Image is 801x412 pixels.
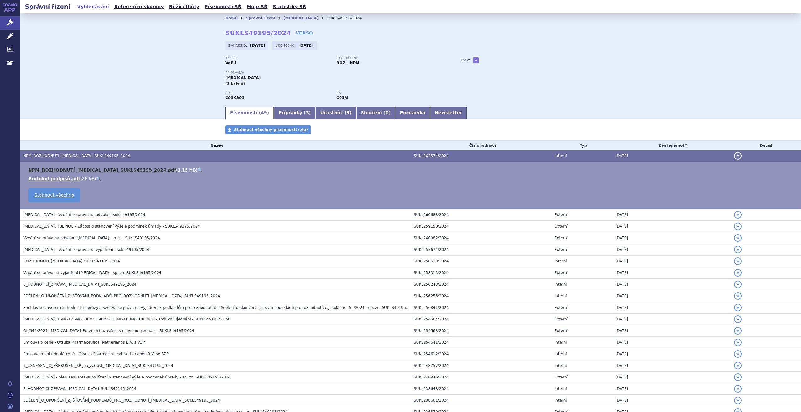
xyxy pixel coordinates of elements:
[411,256,551,267] td: SUKL258510/2024
[555,340,567,345] span: Interní
[28,167,795,173] li: ( )
[612,337,731,348] td: [DATE]
[411,337,551,348] td: SUKL254641/2024
[225,56,330,60] p: Typ SŘ:
[336,61,359,65] strong: ROZ – NPM
[734,234,742,242] button: detail
[612,325,731,337] td: [DATE]
[734,315,742,323] button: detail
[298,43,314,48] strong: [DATE]
[734,269,742,277] button: detail
[225,91,330,95] p: ATC:
[411,360,551,372] td: SUKL248757/2024
[306,110,309,115] span: 3
[612,383,731,395] td: [DATE]
[246,16,275,20] a: Správní řízení
[555,282,567,287] span: Interní
[20,2,75,11] h2: Správní řízení
[411,290,551,302] td: SUKL256253/2024
[411,348,551,360] td: SUKL254612/2024
[612,302,731,314] td: [DATE]
[411,372,551,383] td: SUKL246946/2024
[411,314,551,325] td: SUKL254564/2024
[23,305,417,310] span: Souhlas se závěrem 3. hodnotící zprávy a vzdává se práva na vyjádření k podkladům pro rozhodnutí ...
[225,125,311,134] a: Stáhnout všechny písemnosti (zip)
[734,152,742,160] button: detail
[23,154,130,158] span: NPM_ROZHODNUTÍ_JINARC_SUKLS49195_2024
[356,107,395,119] a: Sloučení (0)
[82,176,94,181] span: 86 kB
[274,107,315,119] a: Přípravky (3)
[23,387,137,391] span: 2_HODNOTÍCÍ_ZPRÁVA_JINARC_SUKLS49195_2024
[460,56,470,64] h3: Tagy
[555,317,568,321] span: Externí
[23,398,220,403] span: SDĚLENÍ_O_UKONČENÍ_ZJIŠŤOVÁNÍ_PODKLADŮ_PRO_ROZHODNUTÍ_JINARC_SUKLS49195_2024
[23,259,120,263] span: ROZHODNUTÍ_JINARC_SUKLS49195_2024
[276,43,297,48] span: Ukončeno:
[28,176,80,181] a: Protokol podpisů.pdf
[178,167,196,172] span: 1.16 MB
[75,3,111,11] a: Vyhledávání
[731,141,801,150] th: Detail
[23,224,200,229] span: JINARC, TBL NOB - Žádost o stanovení výše a podmínek úhrady - SUKLS49195/2024
[734,397,742,404] button: detail
[336,96,348,100] strong: tolvaptan
[555,375,568,379] span: Externí
[612,141,731,150] th: Zveřejněno
[225,82,245,86] span: (3 balení)
[734,362,742,369] button: detail
[555,247,568,252] span: Externí
[551,141,612,150] th: Typ
[23,236,160,240] span: Vzdání se práva na odvolání JINARC, sp. zn. SUKLS49195/2024
[411,150,551,162] td: SUKL264574/2024
[28,176,795,182] li: ( )
[23,247,149,252] span: JINARC - Vzdání se práva na vyjádření - sukls49195/2024
[555,363,567,368] span: Interní
[261,110,267,115] span: 49
[23,213,145,217] span: JINARC - Vzdání se práva na odvolání sukls49195/2024
[347,110,350,115] span: 9
[23,271,161,275] span: Vzdání se práva na vyjádření JINARC, sp. zn. SUKLS49195/2024
[555,224,568,229] span: Externí
[555,271,568,275] span: Externí
[203,3,243,11] a: Písemnosti SŘ
[411,395,551,406] td: SUKL238661/2024
[734,385,742,393] button: detail
[385,110,389,115] span: 0
[612,150,731,162] td: [DATE]
[555,387,567,391] span: Interní
[555,236,568,240] span: Externí
[96,176,101,181] a: 🔍
[23,294,220,298] span: SDĚLENÍ_O_UKONČENÍ_ZJIŠŤOVÁNÍ_PODKLADŮ_PRO_ROZHODNUTÍ_JINARC_SUKLS49195_2024
[612,256,731,267] td: [DATE]
[734,304,742,311] button: detail
[612,221,731,232] td: [DATE]
[167,3,201,11] a: Běžící lhůty
[23,375,231,379] span: JINARC - přerušení správního řízení o stanovení výše a podmínek úhrady - sp. zn. SUKLS49195/2024
[555,398,567,403] span: Interní
[225,96,245,100] strong: TOLVAPTAN
[411,232,551,244] td: SUKL260082/2024
[555,294,567,298] span: Interní
[411,209,551,221] td: SUKL260688/2024
[411,221,551,232] td: SUKL259150/2024
[430,107,467,119] a: Newsletter
[197,167,203,172] a: 🔍
[411,302,551,314] td: SUKL256841/2024
[228,43,248,48] span: Zahájeno:
[612,290,731,302] td: [DATE]
[555,213,568,217] span: Externí
[734,246,742,253] button: detail
[612,209,731,221] td: [DATE]
[23,363,173,368] span: 3_USNESENÍ_O_PŘERUŠENÍ_SŘ_na_žádost_JINARC_SUKLS49195_2024
[555,352,567,356] span: Interní
[234,128,308,132] span: Stáhnout všechny písemnosti (zip)
[555,305,568,310] span: Externí
[612,348,731,360] td: [DATE]
[555,259,567,263] span: Interní
[555,154,567,158] span: Interní
[315,107,356,119] a: Účastníci (9)
[411,244,551,256] td: SUKL257674/2024
[23,340,145,345] span: Smlouva o ceně - Otsuka Pharmaceutical Netherlands B.V. s VZP
[612,244,731,256] td: [DATE]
